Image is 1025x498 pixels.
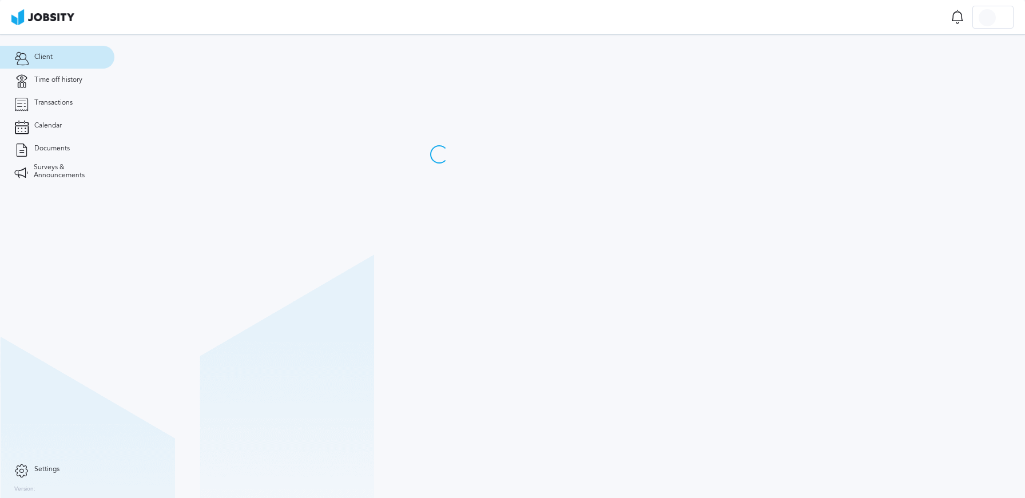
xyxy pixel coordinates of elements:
span: Time off history [34,76,82,84]
span: Transactions [34,99,73,107]
label: Version: [14,486,35,493]
img: ab4bad089aa723f57921c736e9817d99.png [11,9,74,25]
span: Surveys & Announcements [34,164,100,180]
span: Client [34,53,53,61]
span: Calendar [34,122,62,130]
span: Documents [34,145,70,153]
span: Settings [34,465,59,473]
